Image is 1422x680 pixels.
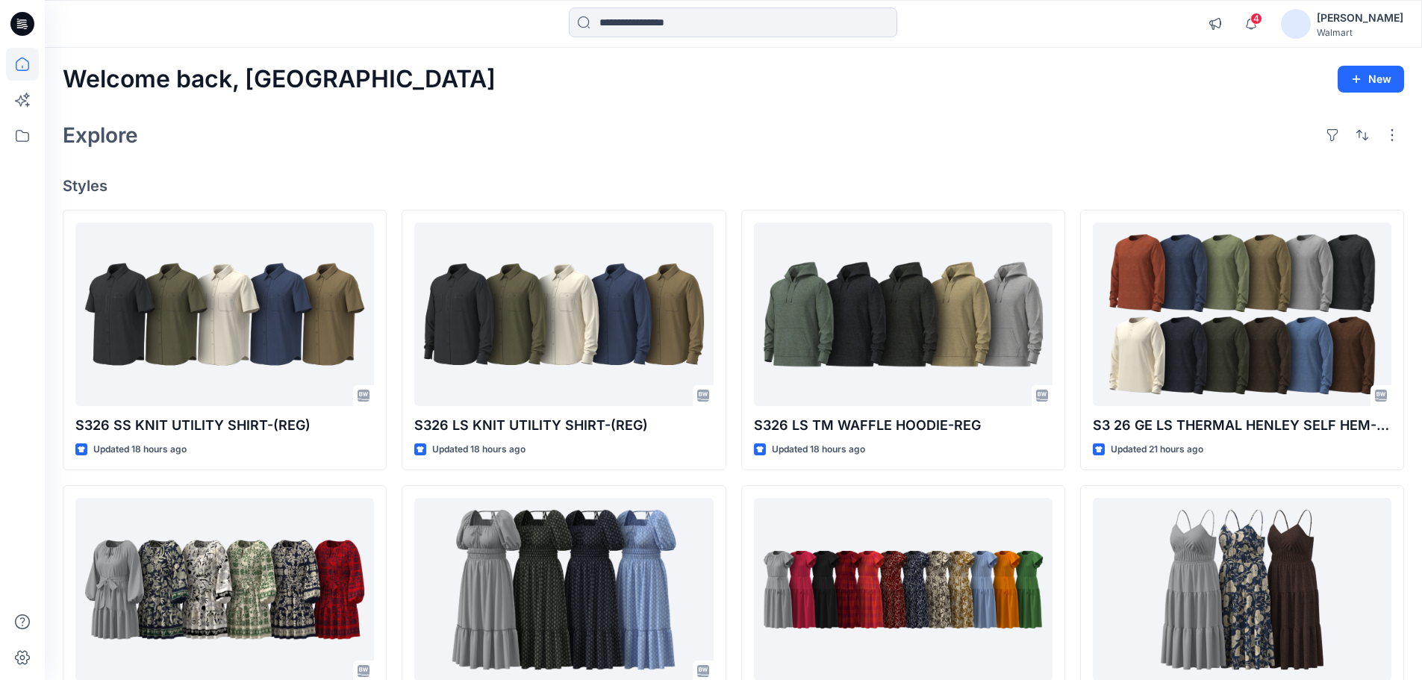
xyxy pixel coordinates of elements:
p: S326 LS TM WAFFLE HOODIE-REG [754,415,1053,436]
p: Updated 18 hours ago [432,442,526,458]
div: Walmart [1317,27,1403,38]
a: S326 SS KNIT UTILITY SHIRT-(REG) [75,222,374,407]
h4: Styles [63,177,1404,195]
button: New [1338,66,1404,93]
p: Updated 18 hours ago [772,442,865,458]
a: S326 LS KNIT UTILITY SHIRT-(REG) [414,222,713,407]
h2: Welcome back, [GEOGRAPHIC_DATA] [63,66,496,93]
div: [PERSON_NAME] [1317,9,1403,27]
a: S3 26 GE LS THERMAL HENLEY SELF HEM-(REG)_(2Miss Waffle)-Opt-1 [1093,222,1391,407]
h2: Explore [63,123,138,147]
p: S3 26 GE LS THERMAL HENLEY SELF HEM-(REG)_(2Miss Waffle)-Opt-1 [1093,415,1391,436]
p: S326 LS KNIT UTILITY SHIRT-(REG) [414,415,713,436]
p: S326 SS KNIT UTILITY SHIRT-(REG) [75,415,374,436]
span: 4 [1250,13,1262,25]
p: Updated 18 hours ago [93,442,187,458]
img: avatar [1281,9,1311,39]
a: S326 LS TM WAFFLE HOODIE-REG [754,222,1053,407]
p: Updated 21 hours ago [1111,442,1203,458]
